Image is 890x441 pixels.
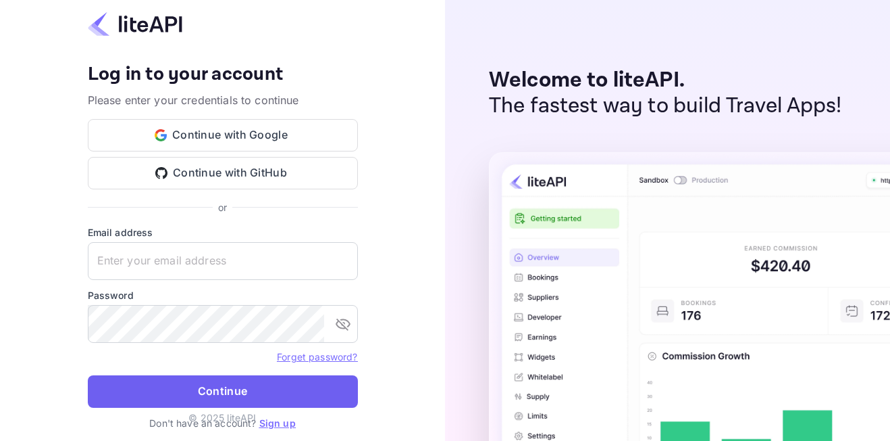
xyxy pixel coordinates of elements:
[88,11,182,37] img: liteapi
[218,200,227,214] p: or
[88,225,358,239] label: Email address
[88,375,358,408] button: Continue
[88,416,358,430] p: Don't have an account?
[330,310,357,338] button: toggle password visibility
[88,157,358,189] button: Continue with GitHub
[259,417,296,429] a: Sign up
[88,288,358,302] label: Password
[88,92,358,108] p: Please enter your credentials to continue
[277,351,357,363] a: Forget password?
[489,68,842,93] p: Welcome to liteAPI.
[88,242,358,280] input: Enter your email address
[489,93,842,119] p: The fastest way to build Travel Apps!
[277,350,357,363] a: Forget password?
[188,411,256,425] p: © 2025 liteAPI
[88,119,358,152] button: Continue with Google
[88,63,358,87] h4: Log in to your account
